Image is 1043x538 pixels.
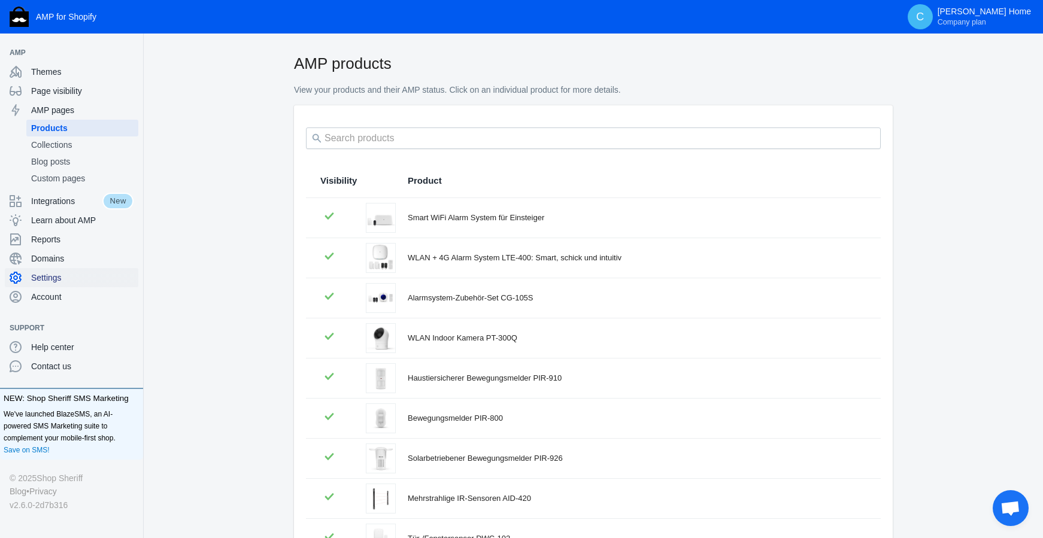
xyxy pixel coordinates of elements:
[26,153,138,170] a: Blog posts
[294,84,893,96] p: View your products and their AMP status. Click on an individual product for more details.
[366,203,395,232] img: 1_63ad0d04-fc30-47d2-a604-233dfbe43b80.jpg
[10,322,122,334] span: Support
[5,287,138,306] a: Account
[5,101,138,120] a: AMP pages
[31,66,134,78] span: Themes
[31,156,134,168] span: Blog posts
[5,230,138,249] a: Reports
[31,122,134,134] span: Products
[10,47,122,59] span: AMP
[408,292,866,304] div: Alarmsystem-Zubehör-Set CG-105S
[408,372,866,384] div: Haustiersicherer Bewegungsmelder PIR-910
[366,284,395,312] img: 1_ad996697-f347-43e5-9416-76430af31a73.jpg
[5,81,138,101] a: Page visibility
[31,291,134,303] span: Account
[36,12,96,22] span: AMP for Shopify
[5,62,138,81] a: Themes
[10,485,134,498] div: •
[10,485,26,498] a: Blog
[31,341,134,353] span: Help center
[31,104,134,116] span: AMP pages
[4,444,50,456] a: Save on SMS!
[31,139,134,151] span: Collections
[408,175,442,187] span: Product
[320,175,357,187] span: Visibility
[294,53,893,74] h2: AMP products
[306,127,881,149] input: Search products
[10,472,134,485] div: © 2025
[29,485,57,498] a: Privacy
[5,192,138,211] a: IntegrationsNew
[408,212,866,224] div: Smart WiFi Alarm System für Einsteiger
[10,7,29,27] img: Shop Sheriff Logo
[366,444,395,473] img: 1_b35c2a12-9799-476f-a7c7-bb049d7e0120.jpg
[37,472,83,485] a: Shop Sheriff
[5,268,138,287] a: Settings
[366,324,395,352] img: PT-300Q.jpg
[408,412,866,424] div: Bewegungsmelder PIR-800
[366,244,395,272] img: 1_c95e3b57-010a-4322-bda1-82416acfe786.jpg
[31,272,134,284] span: Settings
[408,252,866,264] div: WLAN + 4G Alarm System LTE-400: Smart, schick und intuitiv
[914,11,926,23] span: C
[366,484,395,513] img: 1_64307bef-4d9d-4a64-8b2b-c0827f51ee01.jpg
[26,120,138,136] a: Products
[102,193,134,209] span: New
[31,233,134,245] span: Reports
[31,253,134,265] span: Domains
[408,493,866,504] div: Mehrstrahlige IR-Sensoren AID-420
[938,17,986,27] span: Company plan
[26,170,138,187] a: Custom pages
[366,404,395,433] img: 1_0e190c52-e282-4261-9be0-99448e2a48a8.jpg
[408,452,866,464] div: Solarbetriebener Bewegungsmelder PIR-926
[31,195,102,207] span: Integrations
[408,332,866,344] div: WLAN Indoor Kamera PT-300Q
[5,249,138,268] a: Domains
[938,7,1031,27] p: [PERSON_NAME] Home
[31,214,134,226] span: Learn about AMP
[26,136,138,153] a: Collections
[122,326,141,330] button: Add a sales channel
[31,172,134,184] span: Custom pages
[31,360,134,372] span: Contact us
[366,364,395,393] img: 1_c0d002e8-7f5d-4000-a8d9-cf7081b54a4d.jpg
[5,357,138,376] a: Contact us
[31,85,134,97] span: Page visibility
[122,50,141,55] button: Add a sales channel
[993,490,1029,526] div: Chat öffnen
[10,499,134,512] div: v2.6.0-2d7b316
[5,211,138,230] a: Learn about AMP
